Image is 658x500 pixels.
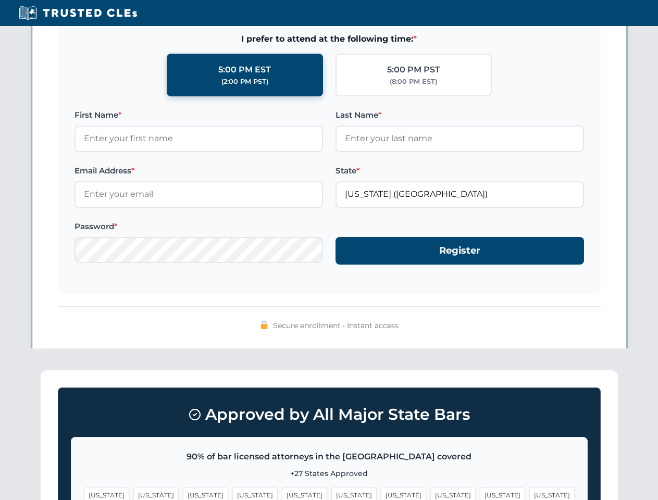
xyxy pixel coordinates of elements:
[336,126,584,152] input: Enter your last name
[75,181,323,207] input: Enter your email
[221,77,268,87] div: (2:00 PM PST)
[218,63,271,77] div: 5:00 PM EST
[84,450,575,464] p: 90% of bar licensed attorneys in the [GEOGRAPHIC_DATA] covered
[336,237,584,265] button: Register
[84,468,575,479] p: +27 States Approved
[75,165,323,177] label: Email Address
[260,321,268,329] img: 🔒
[71,401,588,429] h3: Approved by All Major State Bars
[390,77,437,87] div: (8:00 PM EST)
[75,220,323,233] label: Password
[387,63,440,77] div: 5:00 PM PST
[336,165,584,177] label: State
[336,181,584,207] input: Florida (FL)
[336,109,584,121] label: Last Name
[75,126,323,152] input: Enter your first name
[16,5,140,21] img: Trusted CLEs
[75,109,323,121] label: First Name
[273,320,399,331] span: Secure enrollment • Instant access
[75,32,584,46] span: I prefer to attend at the following time:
